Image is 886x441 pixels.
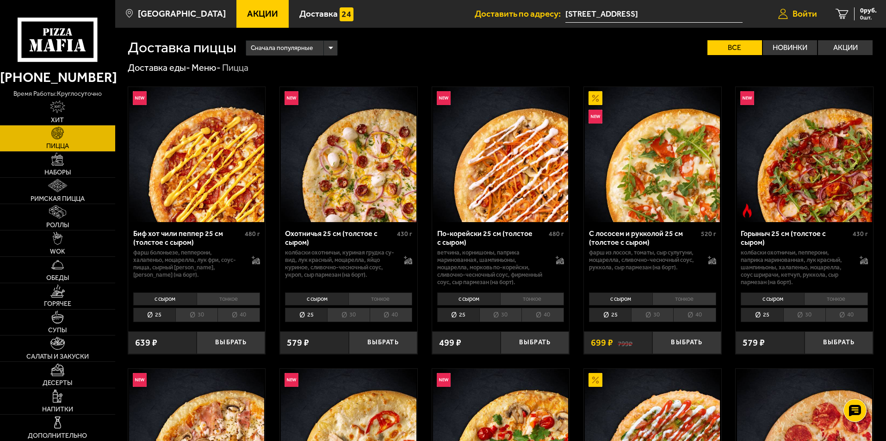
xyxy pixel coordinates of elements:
[285,308,327,322] li: 25
[349,331,417,354] button: Выбрать
[437,249,547,286] p: ветчина, корнишоны, паприка маринованная, шампиньоны, моцарелла, морковь по-корейски, сливочно-че...
[805,331,873,354] button: Выбрать
[763,40,818,55] label: Новинки
[287,338,309,348] span: 579 ₽
[565,6,743,23] span: улица Бутлерова, 16к2
[860,15,877,20] span: 0 шт.
[46,275,69,281] span: Обеды
[51,117,64,124] span: Хит
[549,230,564,238] span: 480 г
[673,308,716,322] li: 40
[133,229,243,247] div: Биф хот чили пеппер 25 см (толстое с сыром)
[743,338,765,348] span: 579 ₽
[741,292,804,305] li: с сыром
[589,91,602,105] img: Акционный
[245,230,260,238] span: 480 г
[348,292,412,305] li: тонкое
[327,308,369,322] li: 30
[521,308,564,322] li: 40
[44,301,71,307] span: Горячее
[736,87,873,222] a: НовинкаОстрое блюдоГорыныч 25 см (толстое с сыром)
[397,230,412,238] span: 430 г
[197,292,260,305] li: тонкое
[618,338,632,348] s: 799 ₽
[31,196,85,202] span: Римская пицца
[437,292,501,305] li: с сыром
[437,229,547,247] div: По-корейски 25 см (толстое с сыром)
[175,308,217,322] li: 30
[133,292,197,305] li: с сыром
[701,230,716,238] span: 520 г
[280,87,417,222] a: НовинкаОхотничья 25 см (толстое с сыром)
[589,308,631,322] li: 25
[251,39,313,57] span: Сначала популярные
[217,308,260,322] li: 40
[589,110,602,124] img: Новинка
[631,308,673,322] li: 30
[133,373,147,387] img: Новинка
[589,229,699,247] div: С лососем и рукколой 25 см (толстое с сыром)
[585,87,720,222] img: С лососем и рукколой 25 см (толстое с сыром)
[860,7,877,14] span: 0 руб.
[589,292,652,305] li: с сыром
[439,338,461,348] span: 499 ₽
[741,229,850,247] div: Горыныч 25 см (толстое с сыром)
[197,331,265,354] button: Выбрать
[299,9,338,18] span: Доставка
[370,308,412,322] li: 40
[48,327,67,334] span: Супы
[50,248,65,255] span: WOK
[707,40,762,55] label: Все
[281,87,416,222] img: Охотничья 25 см (толстое с сыром)
[740,204,754,217] img: Острое блюдо
[247,9,278,18] span: Акции
[793,9,817,18] span: Войти
[432,87,570,222] a: НовинкаПо-корейски 25 см (толстое с сыром)
[135,338,157,348] span: 639 ₽
[192,62,221,73] a: Меню-
[133,91,147,105] img: Новинка
[589,249,699,271] p: фарш из лосося, томаты, сыр сулугуни, моцарелла, сливочно-чесночный соус, руккола, сыр пармезан (...
[46,222,69,229] span: Роллы
[437,373,451,387] img: Новинка
[591,338,613,348] span: 699 ₽
[804,292,868,305] li: тонкое
[28,433,87,439] span: Дополнительно
[285,229,395,247] div: Охотничья 25 см (толстое с сыром)
[128,87,266,222] a: НовинкаБиф хот чили пеппер 25 см (толстое с сыром)
[500,292,564,305] li: тонкое
[479,308,521,322] li: 30
[437,308,479,322] li: 25
[741,308,783,322] li: 25
[138,9,226,18] span: [GEOGRAPHIC_DATA]
[222,62,248,74] div: Пицца
[285,373,298,387] img: Новинка
[46,143,69,149] span: Пицца
[433,87,568,222] img: По-корейски 25 см (толстое с сыром)
[584,87,721,222] a: АкционныйНовинкаС лососем и рукколой 25 см (толстое с сыром)
[285,292,348,305] li: с сыром
[42,406,73,413] span: Напитки
[340,7,353,21] img: 15daf4d41897b9f0e9f617042186c801.svg
[825,308,868,322] li: 40
[737,87,872,222] img: Горыныч 25 см (толстое с сыром)
[783,308,825,322] li: 30
[652,331,721,354] button: Выбрать
[128,62,190,73] a: Доставка еды-
[589,373,602,387] img: Акционный
[565,6,743,23] input: Ваш адрес доставки
[43,380,72,386] span: Десерты
[133,249,243,279] p: фарш болоньезе, пепперони, халапеньо, моцарелла, лук фри, соус-пицца, сырный [PERSON_NAME], [PERS...
[437,91,451,105] img: Новинка
[853,230,868,238] span: 430 г
[129,87,264,222] img: Биф хот чили пеппер 25 см (толстое с сыром)
[133,308,175,322] li: 25
[475,9,565,18] span: Доставить по адресу:
[26,354,89,360] span: Салаты и закуски
[285,249,395,279] p: колбаски охотничьи, куриная грудка су-вид, лук красный, моцарелла, яйцо куриное, сливочно-чесночн...
[741,249,850,286] p: колбаски Охотничьи, пепперони, паприка маринованная, лук красный, шампиньоны, халапеньо, моцарелл...
[285,91,298,105] img: Новинка
[818,40,873,55] label: Акции
[740,91,754,105] img: Новинка
[128,40,236,55] h1: Доставка пиццы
